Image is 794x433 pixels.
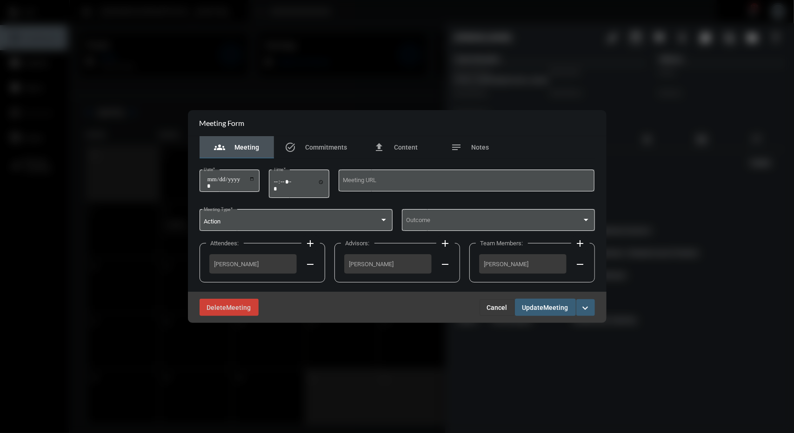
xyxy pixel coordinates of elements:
[306,144,347,151] span: Commitments
[515,299,576,316] button: UpdateMeeting
[305,238,316,249] mat-icon: add
[484,261,561,268] span: [PERSON_NAME]
[522,304,544,311] span: Update
[206,240,244,247] label: Attendees:
[575,259,586,270] mat-icon: remove
[472,144,489,151] span: Notes
[374,142,385,153] mat-icon: file_upload
[349,261,427,268] span: [PERSON_NAME]
[204,218,220,225] span: Action
[394,144,418,151] span: Content
[207,304,227,311] span: Delete
[200,299,259,316] button: DeleteMeeting
[227,304,251,311] span: Meeting
[214,261,292,268] span: [PERSON_NAME]
[305,259,316,270] mat-icon: remove
[476,240,528,247] label: Team Members:
[575,238,586,249] mat-icon: add
[440,238,451,249] mat-icon: add
[451,142,462,153] mat-icon: notes
[341,240,374,247] label: Advisors:
[580,302,591,314] mat-icon: expand_more
[440,259,451,270] mat-icon: remove
[214,142,225,153] mat-icon: groups
[285,142,296,153] mat-icon: task_alt
[234,144,259,151] span: Meeting
[200,118,245,127] h2: Meeting Form
[544,304,568,311] span: Meeting
[480,299,515,316] button: Cancel
[487,304,507,311] span: Cancel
